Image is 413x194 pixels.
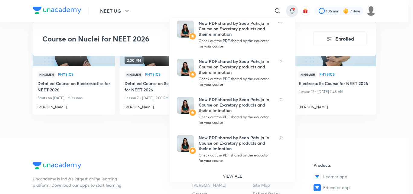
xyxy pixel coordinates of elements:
[177,21,194,38] img: Avatar
[170,16,291,54] a: AvatarAvatarNew PDF shared by Seep Pahuja in Course on Excretory products and their eliminationCh...
[199,153,274,163] div: Check out the PDF shared by the educator for your course
[278,21,283,49] span: 15h
[177,135,194,152] img: Avatar
[199,97,274,113] div: New PDF shared by Seep Pahuja in Course on Excretory products and their elimination
[199,114,274,125] div: Check out the PDF shared by the educator for your course
[170,92,291,130] a: AvatarAvatarNew PDF shared by Seep Pahuja in Course on Excretory products and their eliminationCh...
[189,71,196,78] img: Avatar
[177,59,194,76] img: Avatar
[189,147,196,154] img: Avatar
[199,59,274,75] div: New PDF shared by Seep Pahuja in Course on Excretory products and their elimination
[177,97,194,114] img: Avatar
[278,97,283,125] span: 15h
[189,33,196,40] img: Avatar
[278,59,283,87] span: 15h
[223,173,242,179] p: VIEW ALL
[189,109,196,116] img: Avatar
[199,76,274,87] div: Check out the PDF shared by the educator for your course
[199,38,274,49] div: Check out the PDF shared by the educator for your course
[278,135,283,163] span: 15h
[199,135,274,151] div: New PDF shared by Seep Pahuja in Course on Excretory products and their elimination
[199,21,274,37] div: New PDF shared by Seep Pahuja in Course on Excretory products and their elimination
[170,130,291,168] a: AvatarAvatarNew PDF shared by Seep Pahuja in Course on Excretory products and their eliminationCh...
[170,54,291,92] a: AvatarAvatarNew PDF shared by Seep Pahuja in Course on Excretory products and their eliminationCh...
